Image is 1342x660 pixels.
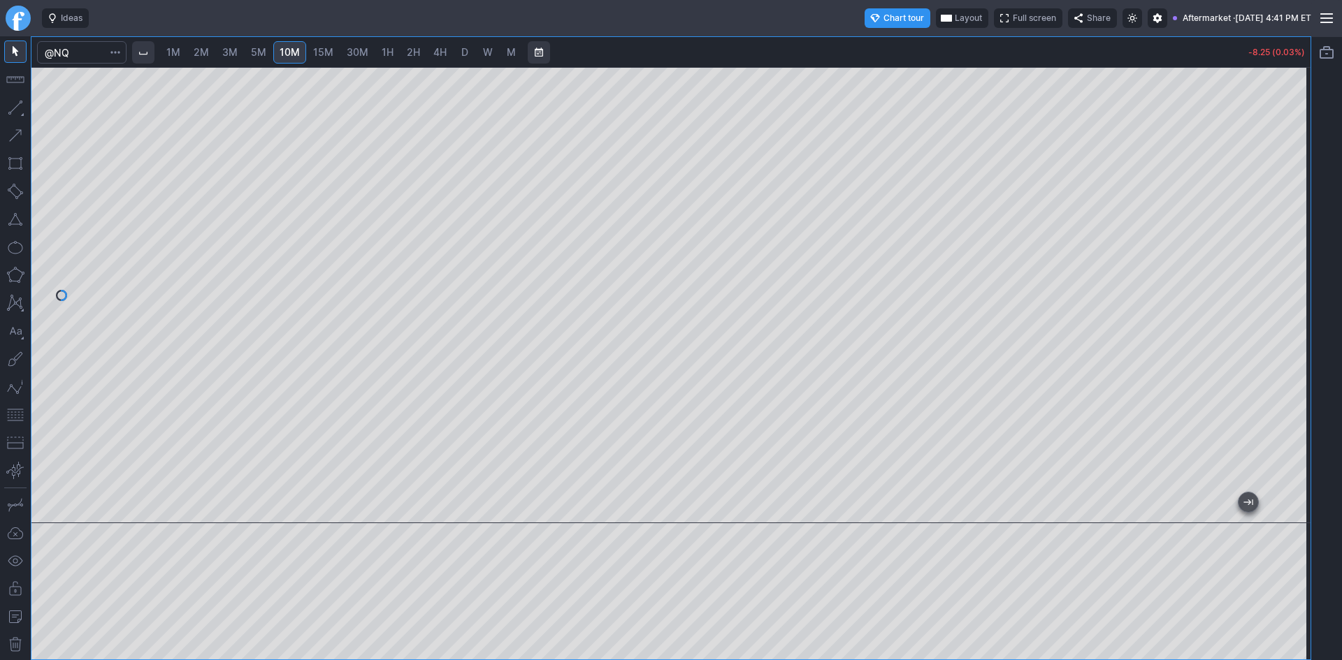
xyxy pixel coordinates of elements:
a: 4H [427,41,453,64]
a: W [477,41,499,64]
span: 10M [280,46,300,58]
button: Position [4,432,27,454]
a: 1M [160,41,187,64]
button: Lock drawings [4,578,27,600]
span: 2M [194,46,209,58]
span: Aftermarket · [1183,11,1235,25]
button: Range [528,41,550,64]
a: 2M [187,41,215,64]
a: Finviz.com [6,6,31,31]
span: 5M [251,46,266,58]
button: Layout [936,8,988,28]
button: Arrow [4,124,27,147]
button: Ideas [42,8,89,28]
span: D [461,46,468,58]
a: 1H [375,41,400,64]
span: 15M [313,46,333,58]
p: -8.25 (0.03%) [1248,48,1305,57]
span: Layout [955,11,982,25]
span: Chart tour [883,11,924,25]
button: Portfolio watchlist [1315,41,1338,64]
button: XABCD [4,292,27,314]
span: 3M [222,46,238,58]
button: Search [106,41,125,64]
button: Anchored VWAP [4,460,27,482]
button: Rotated rectangle [4,180,27,203]
span: [DATE] 4:41 PM ET [1235,11,1311,25]
button: Line [4,96,27,119]
span: W [483,46,493,58]
button: Remove all drawings [4,633,27,656]
button: Interval [132,41,154,64]
span: Full screen [1013,11,1056,25]
button: Rectangle [4,152,27,175]
a: M [500,41,522,64]
span: 1M [166,46,180,58]
button: Mouse [4,41,27,63]
button: Toggle light mode [1123,8,1142,28]
button: Triangle [4,208,27,230]
span: 2H [407,46,420,58]
span: Ideas [61,11,82,25]
button: Settings [1148,8,1167,28]
button: Share [1068,8,1117,28]
button: Measure [4,68,27,91]
button: Drawing mode: Single [4,494,27,516]
a: 15M [307,41,340,64]
button: Hide drawings [4,550,27,572]
button: Brush [4,348,27,370]
button: Chart tour [865,8,930,28]
span: 4H [433,46,447,58]
span: 30M [347,46,368,58]
a: 5M [245,41,273,64]
button: Elliott waves [4,376,27,398]
button: Full screen [994,8,1062,28]
span: 1H [382,46,394,58]
button: Polygon [4,264,27,286]
button: Drawings autosave: Off [4,522,27,544]
button: Fibonacci retracements [4,404,27,426]
button: Text [4,320,27,342]
input: Search [37,41,127,64]
span: Share [1087,11,1111,25]
a: 2H [401,41,426,64]
button: Jump to the most recent bar [1239,492,1258,512]
span: M [507,46,516,58]
a: D [454,41,476,64]
a: 30M [340,41,375,64]
a: 10M [273,41,306,64]
a: 3M [216,41,244,64]
button: Ellipse [4,236,27,258]
button: Add note [4,606,27,628]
